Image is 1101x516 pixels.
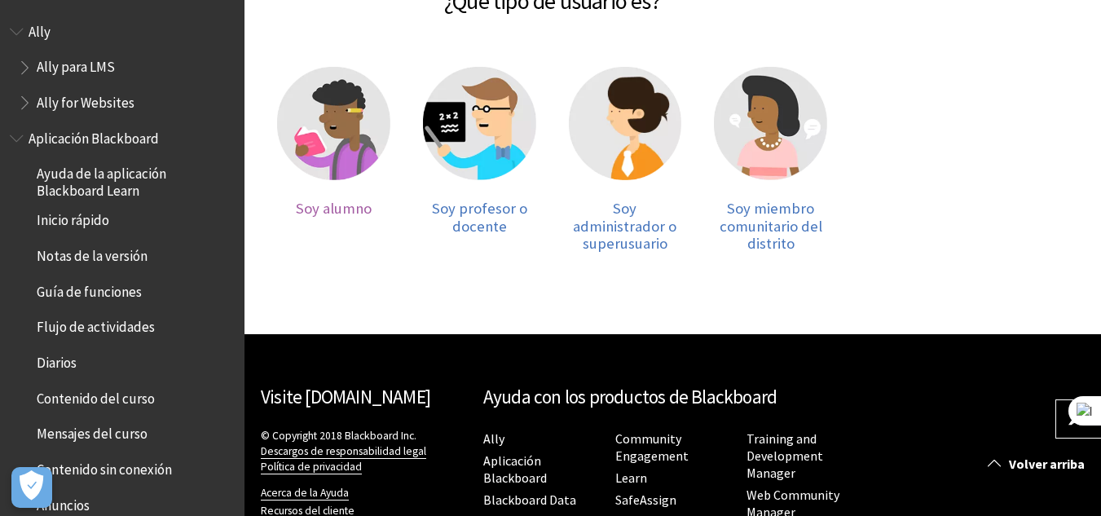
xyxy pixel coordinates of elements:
[720,199,822,253] span: Soy miembro comunitario del distrito
[423,67,536,180] img: Profesor
[10,18,235,117] nav: Book outline for Anthology Ally Help
[423,67,536,253] a: Profesor Soy profesor o docente
[37,492,90,514] span: Anuncios
[615,430,689,465] a: Community Engagement
[483,492,576,509] a: Blackboard Data
[261,385,430,408] a: Visite [DOMAIN_NAME]
[37,314,155,336] span: Flujo de actividades
[615,470,647,487] a: Learn
[277,67,390,180] img: Alumno
[483,452,547,487] a: Aplicación Blackboard
[432,199,527,236] span: Soy profesor o docente
[29,125,159,147] span: Aplicación Blackboard
[37,161,233,199] span: Ayuda de la aplicación Blackboard Learn
[277,67,390,253] a: Alumno Soy alumno
[29,18,51,40] span: Ally
[569,67,682,253] a: Administrador Soy administrador o superusuario
[569,67,682,180] img: Administrador
[714,67,827,253] a: Miembro comunitario Soy miembro comunitario del distrito
[11,467,52,508] button: Abrir preferencias
[37,349,77,371] span: Diarios
[37,89,134,111] span: Ally for Websites
[37,207,109,229] span: Inicio rápido
[746,430,823,482] a: Training and Development Manager
[714,67,827,180] img: Miembro comunitario
[261,444,426,459] a: Descargos de responsabilidad legal
[483,383,863,412] h2: Ayuda con los productos de Blackboard
[261,460,362,474] a: Política de privacidad
[37,54,115,76] span: Ally para LMS
[296,199,372,218] span: Soy alumno
[975,449,1101,479] a: Volver arriba
[615,492,676,509] a: SafeAssign
[37,242,148,264] span: Notas de la versión
[37,385,155,407] span: Contenido del curso
[483,430,504,448] a: Ally
[261,486,349,501] a: Acerca de la Ayuda
[573,199,676,253] span: Soy administrador o superusuario
[37,278,142,300] span: Guía de funciones
[37,456,172,478] span: Contenido sin conexión
[37,421,148,443] span: Mensajes del curso
[261,428,467,474] p: © Copyright 2018 Blackboard Inc.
